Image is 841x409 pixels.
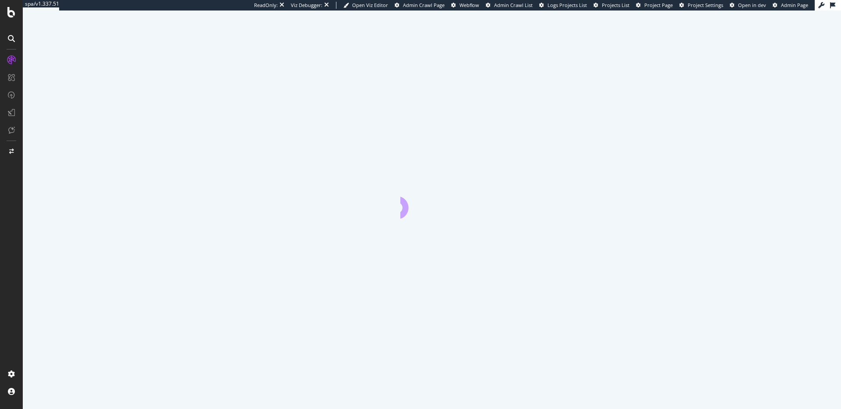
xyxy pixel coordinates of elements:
[494,2,533,8] span: Admin Crawl List
[730,2,766,9] a: Open in dev
[679,2,723,9] a: Project Settings
[636,2,673,9] a: Project Page
[352,2,388,8] span: Open Viz Editor
[254,2,278,9] div: ReadOnly:
[403,2,445,8] span: Admin Crawl Page
[644,2,673,8] span: Project Page
[400,187,463,219] div: animation
[395,2,445,9] a: Admin Crawl Page
[343,2,388,9] a: Open Viz Editor
[781,2,808,8] span: Admin Page
[539,2,587,9] a: Logs Projects List
[773,2,808,9] a: Admin Page
[594,2,629,9] a: Projects List
[738,2,766,8] span: Open in dev
[602,2,629,8] span: Projects List
[548,2,587,8] span: Logs Projects List
[291,2,322,9] div: Viz Debugger:
[688,2,723,8] span: Project Settings
[451,2,479,9] a: Webflow
[459,2,479,8] span: Webflow
[486,2,533,9] a: Admin Crawl List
